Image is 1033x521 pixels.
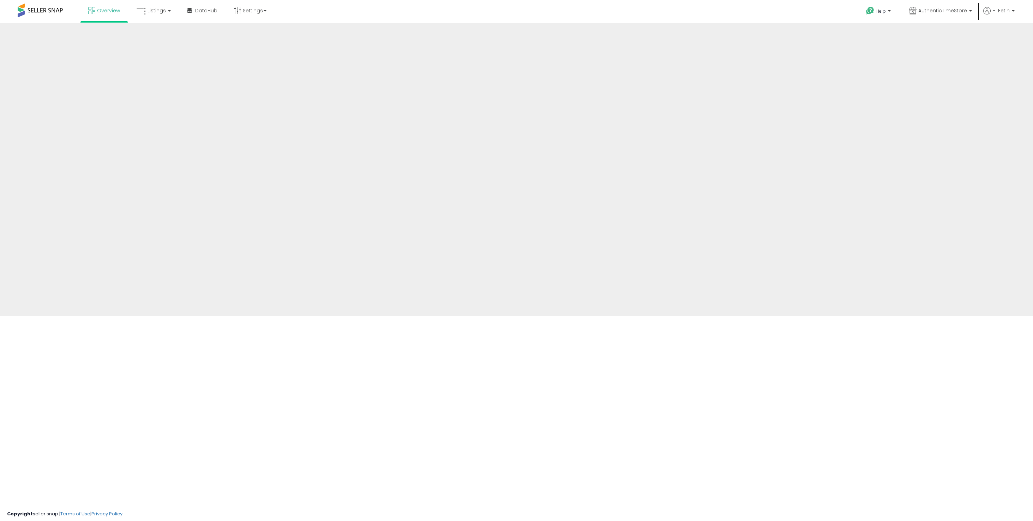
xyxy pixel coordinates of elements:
span: AuthenticTimeStore [918,7,967,14]
span: Listings [148,7,166,14]
span: Overview [97,7,120,14]
span: DataHub [195,7,217,14]
a: Hi Fetih [983,7,1015,23]
i: Get Help [866,6,875,15]
span: Help [876,8,886,14]
a: Help [860,1,898,23]
span: Hi Fetih [992,7,1010,14]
